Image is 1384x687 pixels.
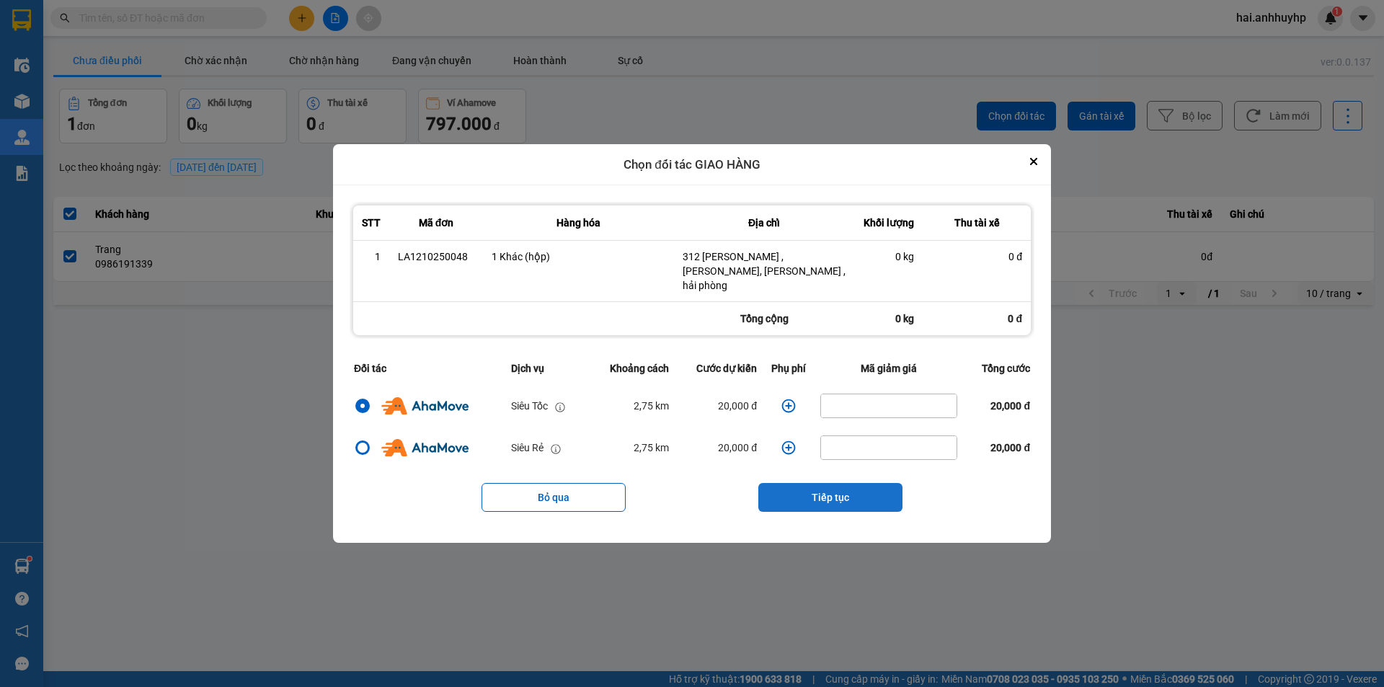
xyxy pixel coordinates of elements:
[962,352,1034,385] th: Tổng cước
[362,214,381,231] div: STT
[674,302,854,335] div: Tổng cộng
[683,249,846,293] div: 312 [PERSON_NAME] , [PERSON_NAME], [PERSON_NAME] , hải phòng
[511,398,548,414] div: Siêu Tốc
[89,12,198,58] strong: CHUYỂN PHÁT NHANH VIP ANH HUY
[381,439,469,456] img: Ahamove
[492,249,665,264] div: 1 Khác (hộp)
[587,352,673,385] th: Khoảng cách
[758,483,902,512] button: Tiếp tục
[398,249,474,264] div: LA1210250048
[333,144,1051,544] div: dialog
[511,440,544,456] div: Siêu Rẻ
[863,249,914,264] div: 0 kg
[863,214,914,231] div: Khối lượng
[673,385,761,427] td: 20,000 đ
[931,249,1022,264] div: 0 đ
[761,352,816,385] th: Phụ phí
[507,352,587,385] th: Dịch vụ
[350,352,507,385] th: Đối tác
[6,57,80,130] img: logo
[990,442,1030,453] span: 20,000 đ
[816,352,962,385] th: Mã giảm giá
[990,400,1030,412] span: 20,000 đ
[333,144,1051,186] div: Chọn đối tác GIAO HÀNG
[931,214,1022,231] div: Thu tài xế
[587,385,673,427] td: 2,75 km
[362,249,381,264] div: 1
[683,214,846,231] div: Địa chỉ
[1025,153,1042,170] button: Close
[492,214,665,231] div: Hàng hóa
[398,214,474,231] div: Mã đơn
[854,302,923,335] div: 0 kg
[587,427,673,469] td: 2,75 km
[381,397,469,415] img: Ahamove
[673,427,761,469] td: 20,000 đ
[673,352,761,385] th: Cước dự kiến
[81,62,206,113] span: Chuyển phát nhanh: [GEOGRAPHIC_DATA] - [GEOGRAPHIC_DATA]
[482,483,626,512] button: Bỏ qua
[923,302,1031,335] div: 0 đ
